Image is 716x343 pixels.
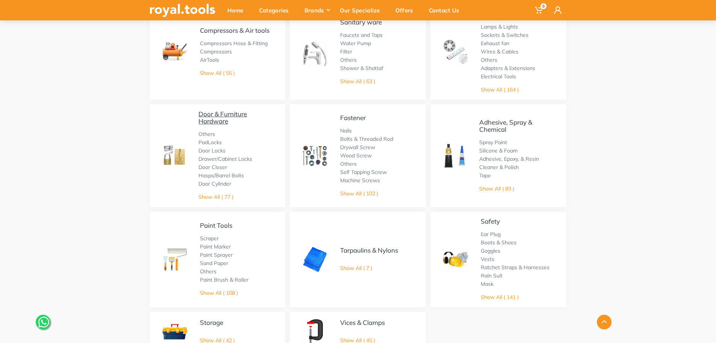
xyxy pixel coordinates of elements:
[200,276,248,283] a: Paint Brush & Roller
[340,265,372,271] a: Show All ( 7 )
[481,256,494,262] a: Vests
[540,3,546,9] span: 0
[200,40,268,47] a: Compressors Hose & Fitting
[198,180,231,187] a: Door Cylinder
[340,40,371,47] a: Water Pump
[481,32,528,38] a: Sockets & Switches
[481,239,516,246] a: Boots & Shoes
[481,264,549,271] a: Ratchet Straps & Harnesses
[481,86,519,93] a: Show All ( 164 )
[340,136,393,142] a: Bolts & Threaded Rod
[340,152,372,159] a: Wood Screw
[340,18,382,26] a: Sanitary ware
[479,185,514,192] a: Show All ( 83 )
[200,48,232,55] a: Compressors
[481,65,535,72] a: Adapters & Extensions
[200,290,238,296] a: Show All ( 108 )
[200,56,219,63] a: AirTools
[479,118,532,133] a: Adhesive, Spray & Chemical
[198,131,215,137] a: Others
[340,56,357,63] a: Others
[481,73,516,80] a: Electrical Tools
[198,155,252,162] a: Drawer/Cabinet Locks
[481,280,493,287] a: Mask
[340,177,380,184] a: Machine Screws
[340,127,352,134] a: Nails
[481,48,518,55] a: Wires & Cables
[390,2,424,18] div: Offers
[442,245,469,273] img: Royal - Safety
[340,160,357,167] a: Others
[150,4,215,17] img: royal.tools Logo
[198,139,222,146] a: PadLocks
[424,2,470,18] div: Contact Us
[200,252,233,258] a: Paint Sprayer
[254,2,299,18] div: Categories
[301,38,329,66] img: Royal - Sanitary ware
[198,172,244,179] a: Hasps/Barrel Bolts
[161,38,189,66] img: Royal - Compressors & Air tools
[479,139,507,146] a: Spray Paint
[161,142,187,169] img: Royal - Door & Furniture Hardware
[479,147,518,154] a: Silicone & Foam
[299,2,335,18] div: Brands
[481,217,500,225] a: Safety
[200,70,235,76] a: Show All ( 55 )
[200,260,228,267] a: Sand Paper
[479,172,491,179] a: Tape
[481,247,500,254] a: Goggles
[198,164,227,171] a: Door Closer
[442,38,469,66] img: Royal - Electricals
[481,23,518,30] a: Lamps & Lights
[481,272,503,279] a: Rain Suit
[479,155,539,162] a: Adhesive, Epoxy, & Resin
[200,243,231,250] a: Paint Marker
[161,245,189,273] img: Royal - Paint Tools
[222,2,254,18] div: Home
[200,268,216,275] a: Others
[301,245,329,273] img: Royal - Tarpaulins & Nylons
[198,147,226,154] a: Door Locks
[340,144,375,151] a: Drywall Screw
[200,26,269,34] a: Compressors & Air tools
[481,231,501,238] a: Ear Plug
[479,164,519,171] a: Cleaner & Polish
[198,110,247,125] a: Door & Furniture Hardware
[198,194,233,200] a: Show All ( 77 )
[340,65,383,72] a: Shower & Shattaf
[301,142,329,170] img: Royal - Fastener
[200,221,232,229] a: Paint Tools
[340,114,366,122] a: Fastener
[481,40,509,47] a: Exhaust fan
[200,235,219,242] a: Scraper
[340,32,383,38] a: Faucets and Taps
[340,246,398,254] a: Tarpaulins & Nylons
[481,56,497,63] a: Others
[340,78,375,85] a: Show All ( 63 )
[442,143,468,169] img: Royal - Adhesive, Spray & Chemical
[340,48,352,55] a: Filter
[481,294,519,300] a: Show All ( 141 )
[340,190,378,197] a: Show All ( 102 )
[335,2,390,18] div: Our Specialize
[340,169,387,175] a: Self Tapping Screw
